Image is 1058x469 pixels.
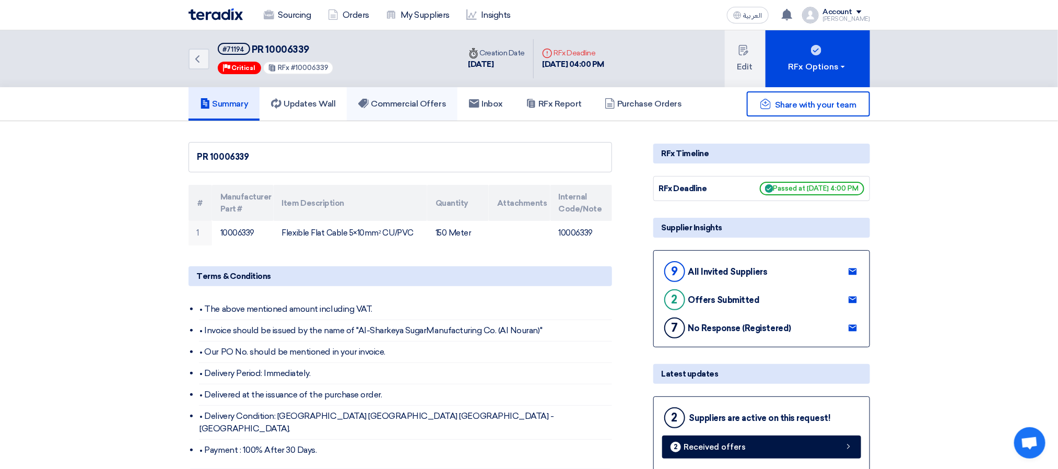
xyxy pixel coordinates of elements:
[659,183,737,195] div: RFx Deadline
[823,16,870,22] div: [PERSON_NAME]
[688,295,760,305] div: Offers Submitted
[671,442,681,452] div: 2
[189,87,260,121] a: Summary
[199,299,612,320] li: • The above mentioned amount including VAT.
[664,407,685,428] div: 2
[274,185,427,221] th: Item Description
[427,185,489,221] th: Quantity
[662,436,861,459] a: 2 Received offers
[274,221,427,245] td: Flexible Flat Cable 5×10mm² CU/PVC
[199,320,612,342] li: • Invoice should be issued by the name of "Al-Sharkeya SugarManufacturing Co. (Al Nouran)"
[271,99,335,109] h5: Updates Wall
[653,144,870,163] div: RFx Timeline
[760,182,864,195] span: Passed at [DATE] 4:00 PM
[212,221,274,245] td: 10006339
[664,289,685,310] div: 2
[199,363,612,384] li: • Delivery Period: Immediately.
[189,8,243,20] img: Teradix logo
[727,7,769,24] button: العربية
[684,443,746,451] span: Received offers
[252,44,309,55] span: PR 10006339
[197,151,603,163] div: PR 10006339
[278,64,289,72] span: RFx
[199,440,612,461] li: • Payment : 100% After 30 Days.
[550,185,612,221] th: Internal Code/Note
[823,8,853,17] div: Account
[653,364,870,384] div: Latest updates
[189,185,212,221] th: #
[1014,427,1045,459] div: Open chat
[218,43,334,56] h5: PR 10006339
[550,221,612,245] td: 10006339
[457,87,514,121] a: Inbox
[232,64,256,72] span: Critical
[427,221,489,245] td: 150 Meter
[199,406,612,440] li: • Delivery Condition: [GEOGRAPHIC_DATA] [GEOGRAPHIC_DATA] [GEOGRAPHIC_DATA] - [GEOGRAPHIC_DATA].
[468,58,525,71] div: [DATE]
[260,87,347,121] a: Updates Wall
[766,30,870,87] button: RFx Options
[223,46,245,53] div: #71194
[189,221,212,245] td: 1
[469,99,503,109] h5: Inbox
[199,384,612,406] li: • Delivered at the issuance of the purchase order.
[255,4,320,27] a: Sourcing
[542,48,604,58] div: RFx Deadline
[489,185,550,221] th: Attachments
[542,58,604,71] div: [DATE] 04:00 PM
[378,4,458,27] a: My Suppliers
[688,267,768,277] div: All Invited Suppliers
[199,342,612,363] li: • Our PO No. should be mentioned in your invoice.
[725,30,766,87] button: Edit
[200,99,249,109] h5: Summary
[775,100,856,110] span: Share with your team
[458,4,519,27] a: Insights
[802,7,819,24] img: profile_test.png
[664,318,685,338] div: 7
[197,271,271,282] span: Terms & Conditions
[688,323,791,333] div: No Response (Registered)
[468,48,525,58] div: Creation Date
[291,64,328,72] span: #10006339
[320,4,378,27] a: Orders
[788,61,847,73] div: RFx Options
[514,87,593,121] a: RFx Report
[653,218,870,238] div: Supplier Insights
[744,12,762,19] span: العربية
[605,99,682,109] h5: Purchase Orders
[593,87,693,121] a: Purchase Orders
[212,185,274,221] th: Manufacturer Part #
[347,87,457,121] a: Commercial Offers
[358,99,446,109] h5: Commercial Offers
[526,99,582,109] h5: RFx Report
[689,413,831,423] div: Suppliers are active on this request!
[664,261,685,282] div: 9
